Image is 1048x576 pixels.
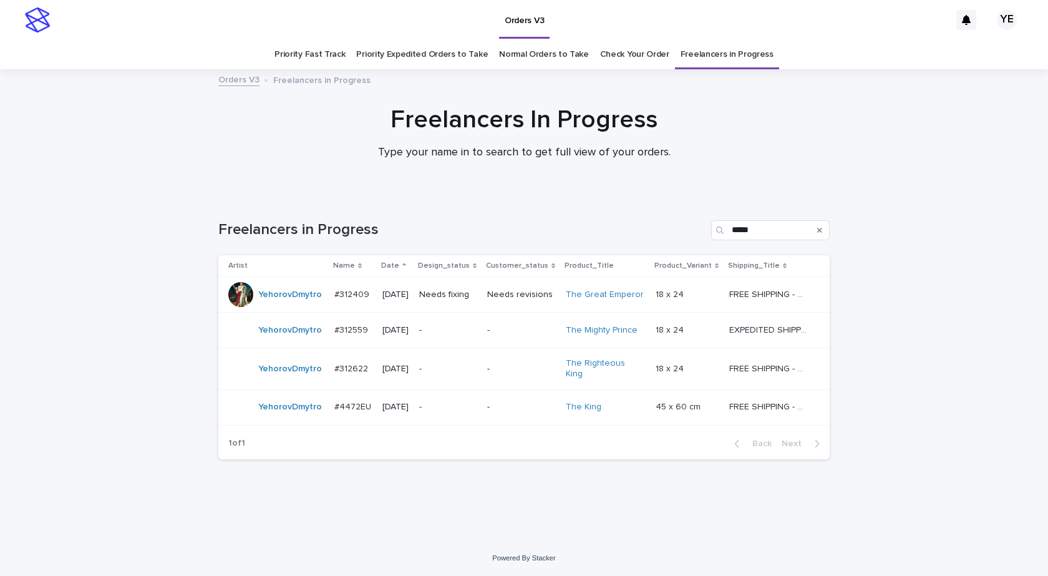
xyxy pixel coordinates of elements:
a: The Mighty Prince [566,325,638,336]
tr: YehorovDmytro #312622#312622 [DATE]--The Righteous King 18 x 2418 x 24 FREE SHIPPING - preview in... [218,348,830,390]
a: Freelancers in Progress [681,40,774,69]
p: [DATE] [382,402,409,412]
p: Product_Variant [654,259,712,273]
p: [DATE] [382,325,409,336]
span: Back [745,439,772,448]
p: #312559 [334,323,371,336]
a: The Great Emperor [566,290,644,300]
p: 1 of 1 [218,428,255,459]
tr: YehorovDmytro #4472EU#4472EU [DATE]--The King 45 x 60 cm45 x 60 cm FREE SHIPPING - preview in 1-2... [218,389,830,425]
button: Next [777,438,830,449]
p: [DATE] [382,364,409,374]
h1: Freelancers In Progress [218,105,830,135]
p: 18 x 24 [656,361,686,374]
div: YE [997,10,1017,30]
p: [DATE] [382,290,409,300]
p: Needs fixing [419,290,477,300]
p: #312622 [334,361,371,374]
a: Priority Expedited Orders to Take [356,40,488,69]
p: Customer_status [486,259,548,273]
p: FREE SHIPPING - preview in 1-2 business days, after your approval delivery will take 5-10 b.d. [729,361,810,374]
tr: YehorovDmytro #312409#312409 [DATE]Needs fixingNeeds revisionsThe Great Emperor 18 x 2418 x 24 FR... [218,277,830,313]
a: The Righteous King [566,358,644,379]
p: Artist [228,259,248,273]
p: Product_Title [565,259,614,273]
a: The King [566,402,601,412]
a: YehorovDmytro [258,402,322,412]
p: Needs revisions [487,290,556,300]
a: Orders V3 [218,72,260,86]
p: - [487,402,556,412]
p: - [419,402,477,412]
h1: Freelancers in Progress [218,221,706,239]
a: Priority Fast Track [274,40,345,69]
p: #4472EU [334,399,374,412]
img: stacker-logo-s-only.png [25,7,50,32]
button: Back [724,438,777,449]
a: Powered By Stacker [492,554,555,562]
a: YehorovDmytro [258,325,322,336]
p: EXPEDITED SHIPPING - preview in 1 business day; delivery up to 5 business days after your approval. [729,323,810,336]
p: Freelancers in Progress [273,72,371,86]
p: 45 x 60 cm [656,399,703,412]
p: - [487,364,556,374]
p: Type your name in to search to get full view of your orders. [274,146,774,160]
p: Shipping_Title [728,259,780,273]
p: 18 x 24 [656,287,686,300]
p: 18 x 24 [656,323,686,336]
a: YehorovDmytro [258,364,322,374]
p: Date [381,259,399,273]
p: FREE SHIPPING - preview in 1-2 business days, after your approval delivery will take 6-10 busines... [729,399,810,412]
p: FREE SHIPPING - preview in 1-2 business days, after your approval delivery will take 5-10 b.d. [729,287,810,300]
span: Next [782,439,809,448]
p: #312409 [334,287,372,300]
p: - [419,325,477,336]
p: - [419,364,477,374]
a: YehorovDmytro [258,290,322,300]
input: Search [711,220,830,240]
p: Design_status [418,259,470,273]
a: Check Your Order [600,40,669,69]
tr: YehorovDmytro #312559#312559 [DATE]--The Mighty Prince 18 x 2418 x 24 EXPEDITED SHIPPING - previe... [218,313,830,348]
p: Name [333,259,355,273]
a: Normal Orders to Take [499,40,589,69]
p: - [487,325,556,336]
